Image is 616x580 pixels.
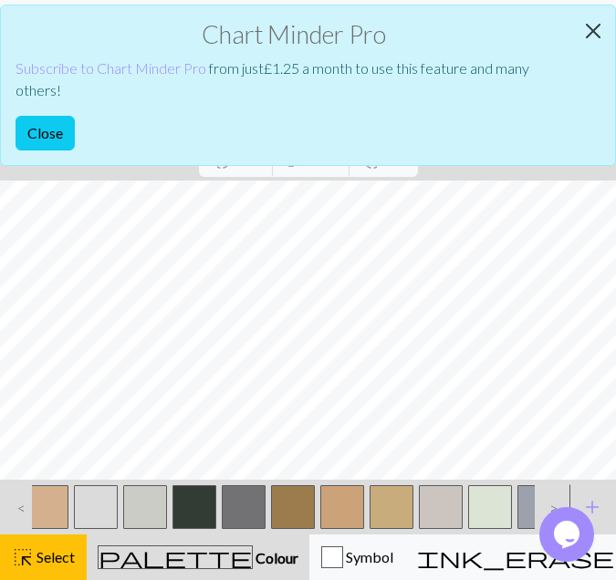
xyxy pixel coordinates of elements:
[535,482,564,532] div: >
[581,494,603,520] span: add
[16,59,206,77] a: Subscribe to Chart Minder Pro
[253,549,298,566] span: Colour
[571,5,615,57] button: Close
[343,548,393,565] span: Symbol
[16,57,571,101] p: from just £ 1.25 a month to use this feature and many others!
[99,544,252,570] span: palette
[309,534,405,580] button: Symbol
[34,548,75,565] span: Select
[539,507,598,562] iframe: chat widget
[87,534,309,580] button: Colour
[3,482,32,532] div: <
[16,116,75,150] button: Close
[16,20,571,50] h2: Chart Minder Pro
[12,544,34,570] span: highlight_alt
